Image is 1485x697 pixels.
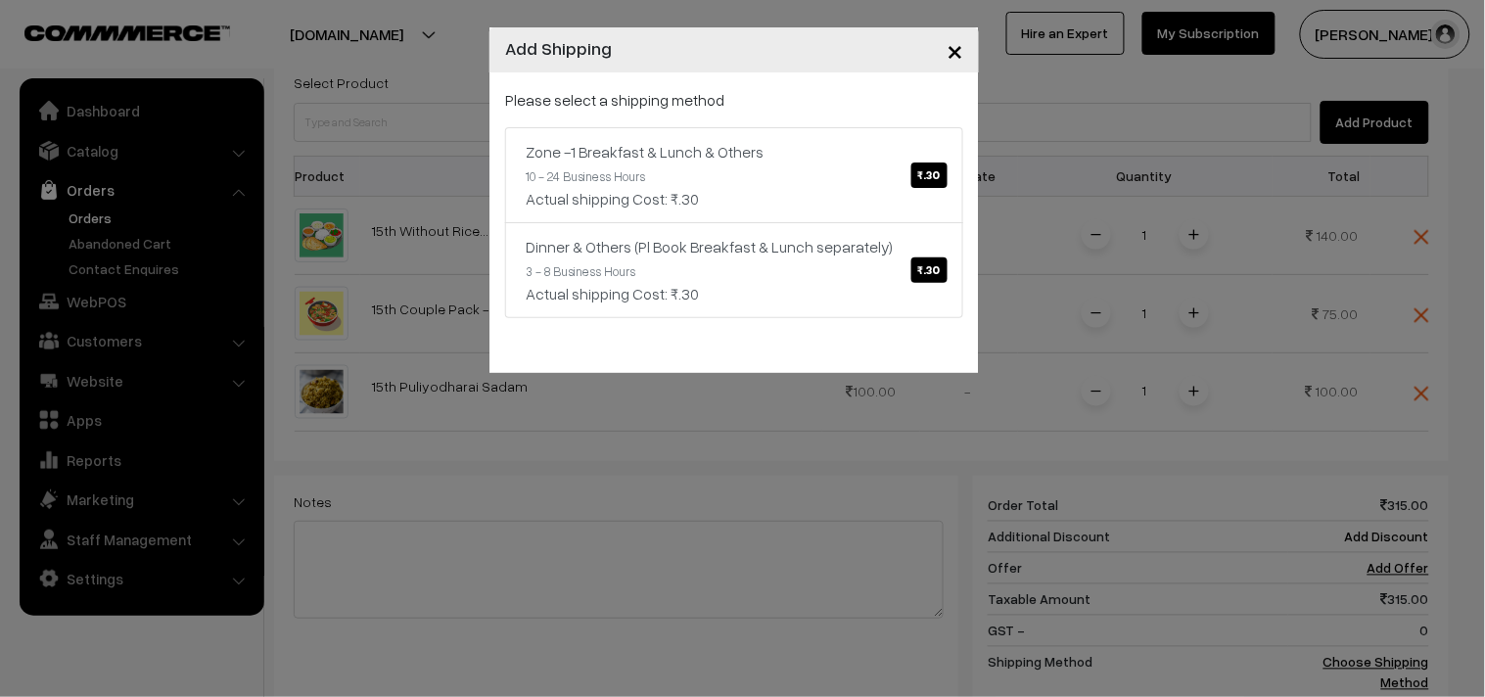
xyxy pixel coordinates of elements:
[526,140,943,163] div: Zone -1 Breakfast & Lunch & Others
[505,127,963,223] a: Zone -1 Breakfast & Lunch & Others₹.30 10 - 24 Business HoursActual shipping Cost: ₹.30
[911,163,948,188] span: ₹.30
[505,35,612,62] h4: Add Shipping
[526,168,645,184] small: 10 - 24 Business Hours
[526,235,943,258] div: Dinner & Others (Pl Book Breakfast & Lunch separately)
[526,282,943,305] div: Actual shipping Cost: ₹.30
[947,31,963,68] span: ×
[505,222,963,318] a: Dinner & Others (Pl Book Breakfast & Lunch separately)₹.30 3 - 8 Business HoursActual shipping Co...
[931,20,979,80] button: Close
[526,187,943,210] div: Actual shipping Cost: ₹.30
[911,257,948,283] span: ₹.30
[505,88,963,112] p: Please select a shipping method
[526,263,635,279] small: 3 - 8 Business Hours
